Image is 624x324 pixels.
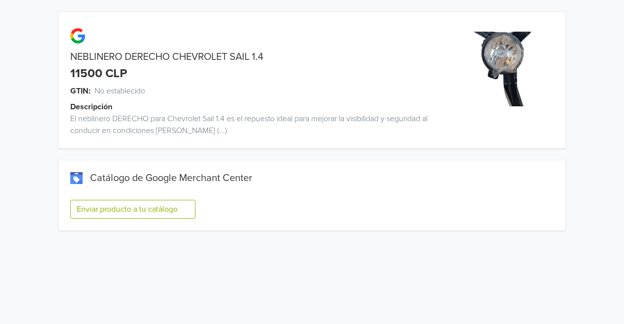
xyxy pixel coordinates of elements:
span: GTIN: [70,85,91,97]
div: Descripción [70,101,451,113]
img: product_image [465,32,540,106]
div: El neblinero DERECHO para Chevrolet Sail 1.4 es el repuesto ideal para mejorar la visibilidad y s... [58,113,439,137]
span: No establecido [95,85,145,97]
button: Enviar producto a tu catálogo [70,200,195,219]
div: Catálogo de Google Merchant Center [70,172,554,184]
div: NEBLINERO DERECHO CHEVROLET SAIL 1.4 [58,51,439,63]
div: 11500 CLP [70,67,127,81]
